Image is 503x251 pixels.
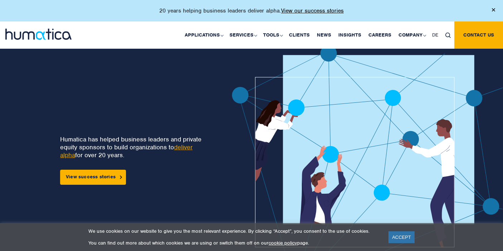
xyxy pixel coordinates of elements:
[226,21,260,49] a: Services
[181,21,226,49] a: Applications
[313,21,335,49] a: News
[432,32,438,38] span: DE
[159,7,344,14] p: 20 years helping business leaders deliver alpha.
[429,21,442,49] a: DE
[365,21,395,49] a: Careers
[60,135,207,159] p: Humatica has helped business leaders and private equity sponsors to build organizations to for ov...
[281,7,344,14] a: View our success stories
[88,240,379,246] p: You can find out more about which cookies we are using or switch them off on our page.
[60,143,193,159] a: deliver alpha
[120,175,122,179] img: arrowicon
[285,21,313,49] a: Clients
[60,170,126,185] a: View success stories
[454,21,503,49] a: Contact us
[388,231,415,243] a: ACCEPT
[335,21,365,49] a: Insights
[445,33,451,38] img: search_icon
[88,228,379,234] p: We use cookies on our website to give you the most relevant experience. By clicking “Accept”, you...
[260,21,285,49] a: Tools
[395,21,429,49] a: Company
[269,240,297,246] a: cookie policy
[5,29,72,40] img: logo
